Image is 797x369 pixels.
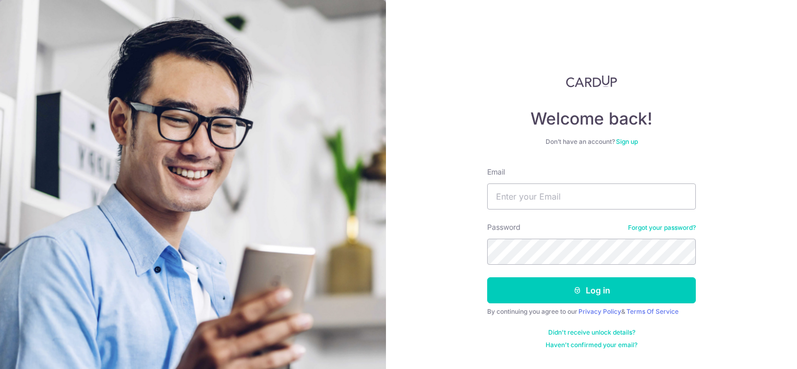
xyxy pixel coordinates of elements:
[487,277,696,303] button: Log in
[487,183,696,210] input: Enter your Email
[578,308,621,315] a: Privacy Policy
[487,308,696,316] div: By continuing you agree to our &
[487,108,696,129] h4: Welcome back!
[616,138,638,145] a: Sign up
[626,308,679,315] a: Terms Of Service
[546,341,637,349] a: Haven't confirmed your email?
[566,75,617,88] img: CardUp Logo
[487,167,505,177] label: Email
[487,138,696,146] div: Don’t have an account?
[628,224,696,232] a: Forgot your password?
[487,222,521,232] label: Password
[548,328,635,337] a: Didn't receive unlock details?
